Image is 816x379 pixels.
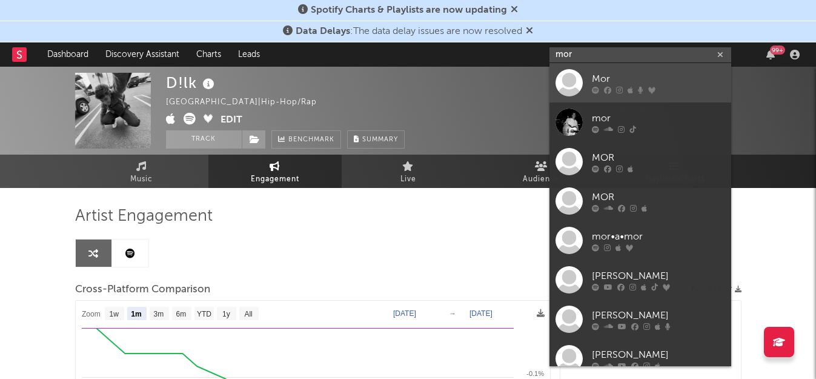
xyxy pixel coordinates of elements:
text: All [244,310,252,318]
a: Music [75,155,208,188]
a: MOR [549,142,731,181]
span: Dismiss [526,27,533,36]
a: Live [342,155,475,188]
span: Summary [362,136,398,143]
span: Data Delays [296,27,350,36]
div: [PERSON_NAME] [592,269,725,283]
text: [DATE] [469,309,493,318]
a: Engagement [208,155,342,188]
div: [PERSON_NAME] [592,347,725,362]
button: Summary [347,130,405,149]
div: Mor [592,72,725,86]
div: [PERSON_NAME] [592,308,725,323]
a: Discovery Assistant [97,42,188,67]
input: Search for artists [549,47,731,62]
span: Music [130,172,153,187]
a: [PERSON_NAME] [549,339,731,378]
button: Track [166,130,242,149]
text: 3m [153,310,164,318]
a: Charts [188,42,230,67]
text: 1y [222,310,230,318]
div: [GEOGRAPHIC_DATA] | Hip-Hop/Rap [166,95,331,110]
span: Benchmark [288,133,334,147]
div: MOR [592,190,725,204]
a: mor•a•mor [549,221,731,260]
a: MOR [549,181,731,221]
a: Mor [549,63,731,102]
a: Leads [230,42,268,67]
span: Audience [523,172,560,187]
a: [PERSON_NAME] [549,300,731,339]
text: 6m [176,310,186,318]
text: [DATE] [393,309,416,318]
div: mor [592,111,725,126]
span: Cross-Platform Comparison [75,283,210,297]
div: mor•a•mor [592,229,725,244]
text: 1w [109,310,119,318]
span: Artist Engagement [75,209,213,224]
div: 99 + [770,45,785,55]
span: Engagement [251,172,299,187]
span: Live [400,172,416,187]
span: : The data delay issues are now resolved [296,27,522,36]
span: Dismiss [511,5,518,15]
text: 1m [131,310,141,318]
text: YTD [196,310,211,318]
div: MOR [592,150,725,165]
text: Zoom [82,310,101,318]
text: -0.1% [526,370,544,377]
button: Edit [221,113,242,128]
a: Dashboard [39,42,97,67]
button: 99+ [766,50,775,59]
a: Audience [475,155,608,188]
div: D!lk [166,73,217,93]
a: [PERSON_NAME] [549,260,731,300]
text: → [449,309,456,318]
a: Benchmark [271,130,341,149]
a: mor [549,102,731,142]
span: Spotify Charts & Playlists are now updating [311,5,507,15]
